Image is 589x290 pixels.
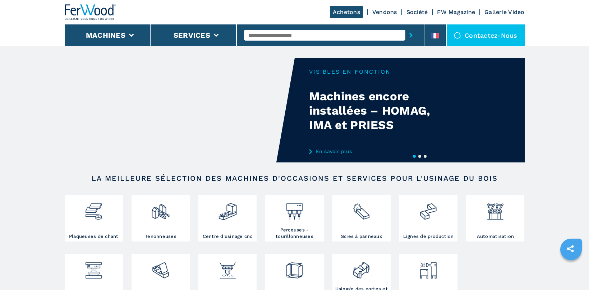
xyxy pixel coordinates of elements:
h3: Centre d'usinage cnc [203,233,253,240]
video: Your browser does not support the video tag. [65,58,295,162]
h3: Lignes de production [403,233,454,240]
a: Achetons [330,6,363,18]
a: sharethis [561,240,579,258]
a: Tenonneuses [132,195,190,241]
h2: LA MEILLEURE SÉLECTION DES MACHINES D'OCCASIONS ET SERVICES POUR L'USINAGE DU BOIS [88,174,502,183]
a: Gallerie Video [484,9,525,15]
button: 1 [413,155,416,158]
h3: Perceuses - tourillonneuses [267,227,322,240]
img: montaggio_imballaggio_2.png [285,256,304,280]
img: automazione.png [486,197,505,221]
h3: Scies à panneaux [341,233,382,240]
h3: Plaqueuses de chant [69,233,119,240]
iframe: Chat [558,258,584,285]
img: pressa-strettoia.png [84,256,103,280]
a: Scies à panneaux [332,195,391,241]
button: submit-button [405,27,417,43]
img: levigatrici_2.png [151,256,170,280]
img: Ferwood [65,4,116,20]
button: 2 [418,155,421,158]
img: centro_di_lavoro_cnc_2.png [218,197,237,221]
img: linee_di_produzione_2.png [419,197,438,221]
a: Vendons [372,9,397,15]
img: bordatrici_1.png [84,197,103,221]
img: Contactez-nous [454,32,461,39]
img: sezionatrici_2.png [352,197,371,221]
a: Automatisation [466,195,524,241]
a: FW Magazine [437,9,475,15]
a: Perceuses - tourillonneuses [265,195,323,241]
a: Société [406,9,428,15]
a: Lignes de production [399,195,457,241]
h3: Tenonneuses [145,233,176,240]
img: lavorazione_porte_finestre_2.png [352,256,371,280]
button: 3 [424,155,427,158]
button: Services [174,31,210,40]
div: Contactez-nous [447,24,525,46]
a: Plaqueuses de chant [65,195,123,241]
img: verniciatura_1.png [218,256,237,280]
button: Machines [86,31,125,40]
img: foratrici_inseritrici_2.png [285,197,304,221]
a: Centre d'usinage cnc [198,195,257,241]
h3: Automatisation [477,233,514,240]
img: aspirazione_1.png [419,256,438,280]
a: En savoir plus [309,148,450,154]
img: squadratrici_2.png [151,197,170,221]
